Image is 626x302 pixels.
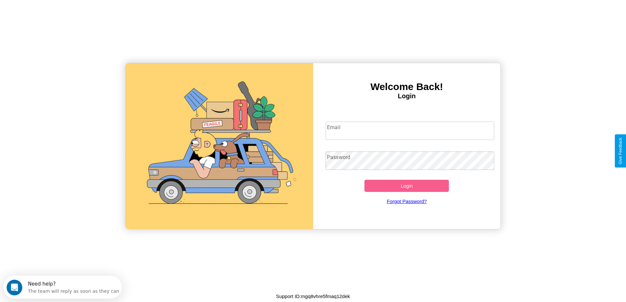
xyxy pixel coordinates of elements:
[313,81,501,92] h3: Welcome Back!
[25,11,116,18] div: The team will reply as soon as they can
[322,192,491,211] a: Forgot Password?
[25,6,116,11] div: Need help?
[3,3,122,21] div: Open Intercom Messenger
[3,276,122,299] iframe: Intercom live chat discovery launcher
[276,292,350,301] p: Support ID: mgq8vhre5fmaq12dek
[313,92,501,100] h4: Login
[364,180,449,192] button: Login
[126,63,313,229] img: gif
[618,138,623,164] div: Give Feedback
[7,280,22,295] iframe: Intercom live chat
